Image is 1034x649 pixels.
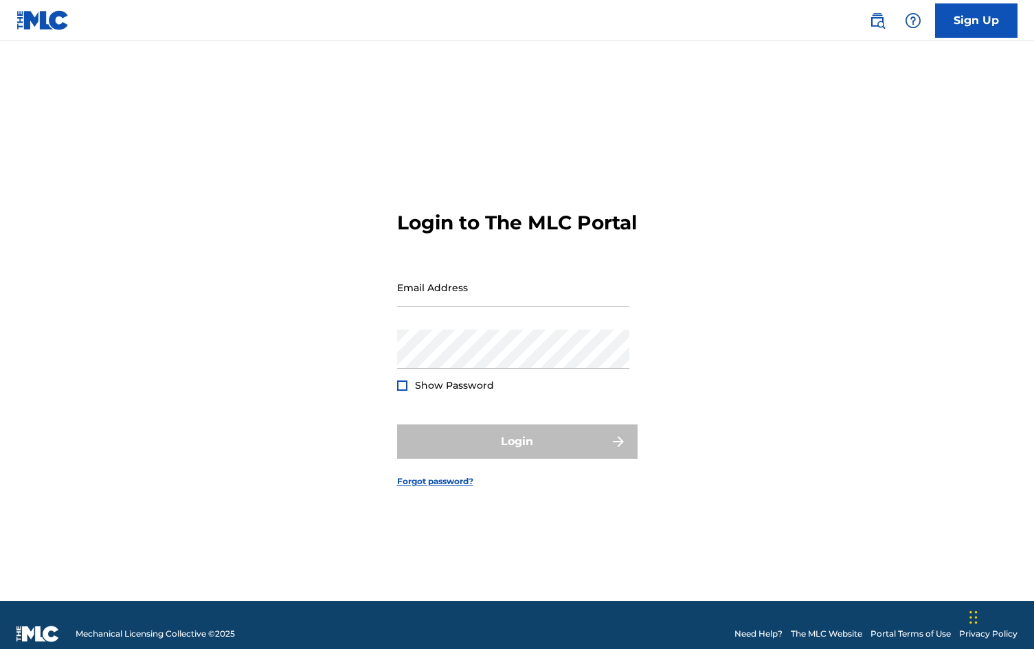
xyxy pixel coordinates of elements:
a: The MLC Website [791,628,862,640]
span: Show Password [415,379,494,391]
a: Portal Terms of Use [870,628,951,640]
img: MLC Logo [16,10,69,30]
a: Need Help? [734,628,783,640]
iframe: Chat Widget [965,583,1034,649]
div: Help [899,7,927,34]
a: Privacy Policy [959,628,1018,640]
a: Public Search [864,7,891,34]
a: Sign Up [935,3,1018,38]
span: Mechanical Licensing Collective © 2025 [76,628,235,640]
img: help [905,12,921,29]
img: search [869,12,886,29]
div: Arrastrar [969,597,978,638]
img: logo [16,626,59,642]
h3: Login to The MLC Portal [397,211,637,235]
div: Widget de chat [965,583,1034,649]
a: Forgot password? [397,475,473,488]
